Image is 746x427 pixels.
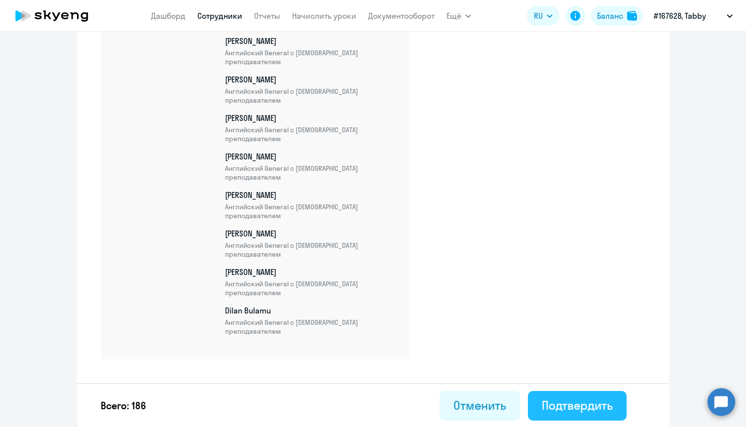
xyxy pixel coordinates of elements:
button: #167628, Tabby [649,4,738,28]
p: Dilan Bulamu [225,305,398,336]
span: Английский General с [DEMOGRAPHIC_DATA] преподавателем [225,87,398,105]
button: RU [527,6,559,26]
p: [PERSON_NAME] [225,228,398,259]
button: Балансbalance [591,6,643,26]
p: [PERSON_NAME] [225,190,398,220]
p: [PERSON_NAME] [225,74,398,105]
span: Английский General с [DEMOGRAPHIC_DATA] преподавателем [225,164,398,182]
span: RU [534,10,543,22]
a: Отчеты [254,11,280,21]
p: Всего: 186 [101,399,146,413]
p: [PERSON_NAME] [225,36,398,66]
span: Английский General с [DEMOGRAPHIC_DATA] преподавателем [225,279,398,297]
a: Сотрудники [197,11,242,21]
div: Отменить [453,397,506,413]
button: Отменить [440,391,520,421]
span: Английский General с [DEMOGRAPHIC_DATA] преподавателем [225,125,398,143]
p: #167628, Tabby [654,10,706,22]
a: Документооборот [368,11,435,21]
a: Начислить уроки [292,11,356,21]
a: Дашборд [151,11,186,21]
span: Английский General с [DEMOGRAPHIC_DATA] преподавателем [225,241,398,259]
p: [PERSON_NAME] [225,267,398,297]
div: Подтвердить [542,397,613,413]
p: [PERSON_NAME] [225,151,398,182]
div: Баланс [597,10,623,22]
img: balance [627,11,637,21]
p: [PERSON_NAME] [225,113,398,143]
span: Английский General с [DEMOGRAPHIC_DATA] преподавателем [225,318,398,336]
span: Английский General с [DEMOGRAPHIC_DATA] преподавателем [225,48,398,66]
button: Ещё [447,6,471,26]
button: Подтвердить [528,391,627,421]
span: Ещё [447,10,461,22]
span: Английский General с [DEMOGRAPHIC_DATA] преподавателем [225,202,398,220]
